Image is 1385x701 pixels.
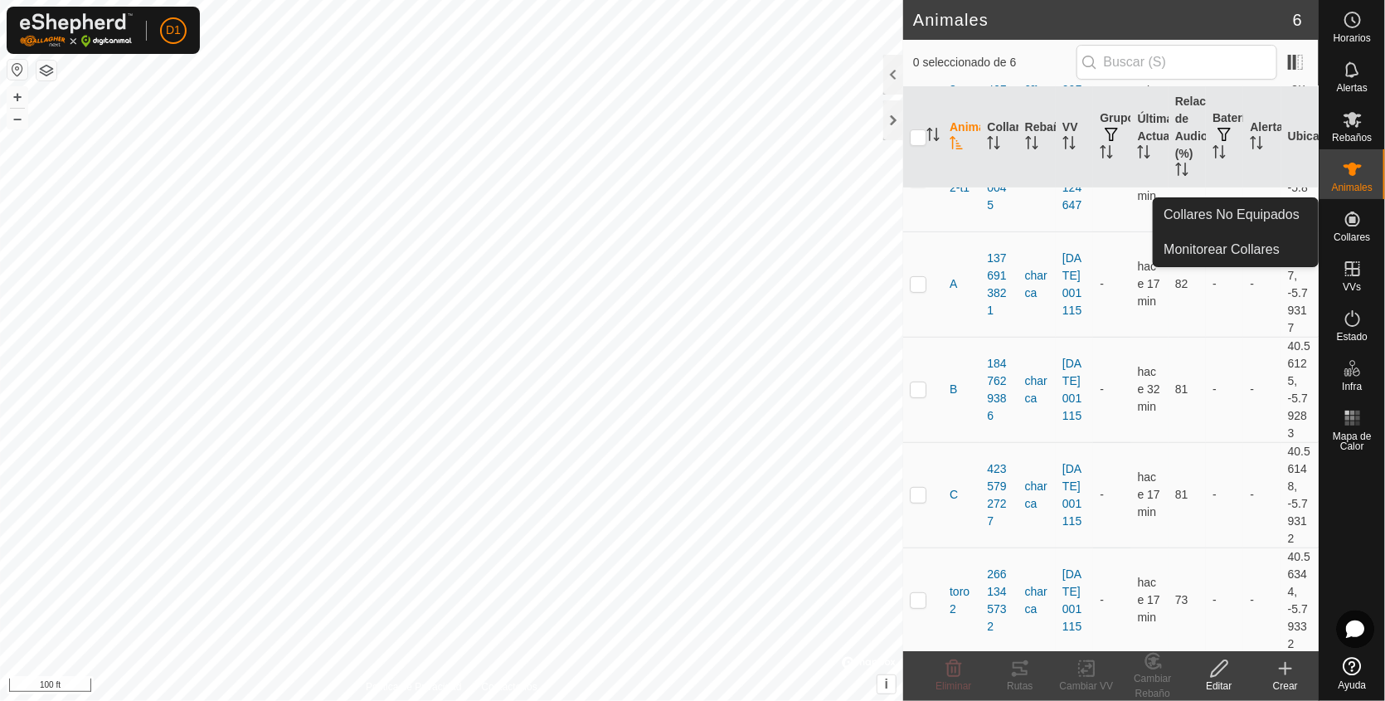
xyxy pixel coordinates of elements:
button: – [7,109,27,129]
th: Animal [943,86,980,188]
td: 40.56137, -5.79317 [1281,231,1319,337]
span: Ayuda [1339,680,1367,690]
th: VV [1056,86,1093,188]
span: Eliminar [935,680,971,692]
span: A [950,275,957,293]
span: 0 seleccionado de 6 [913,54,1076,71]
span: toro2 [950,583,974,618]
button: Capas del Mapa [36,61,56,80]
span: 15 ago 2025, 18:52 [1137,576,1159,624]
th: Collar [980,86,1018,188]
span: Collares No Equipados [1164,205,1300,225]
span: Mapa de Calor [1324,431,1381,451]
td: - [1093,231,1130,337]
span: Collares [1334,232,1370,242]
td: - [1093,337,1130,442]
div: 4235792727 [987,460,1011,530]
span: 81 [1175,488,1188,501]
span: Horarios [1334,33,1371,43]
a: Collares No Equipados [1154,198,1318,231]
a: [DATE] 001115 [1062,357,1081,422]
p-sorticon: Activar para ordenar [987,139,1000,152]
div: Rutas [987,679,1053,694]
td: - [1206,231,1243,337]
div: charca [1025,583,1049,618]
th: Batería [1206,86,1243,188]
th: Alertas [1243,86,1281,188]
a: Política de Privacidad [366,679,461,694]
span: 15 ago 2025, 18:52 [1137,470,1159,518]
span: 15 ago 2025, 18:52 [1137,260,1159,308]
a: Ayuda [1319,650,1385,697]
p-sorticon: Activar para ordenar [1175,165,1188,178]
td: - [1093,548,1130,653]
p-sorticon: Activar para ordenar [1025,139,1038,152]
span: B [950,381,957,398]
span: 81 [1175,382,1188,396]
span: Rebaños [1332,133,1372,143]
div: 1847629386 [987,355,1011,425]
span: 15 ago 2025, 18:37 [1137,365,1159,413]
p-sorticon: Activar para ordenar [1100,148,1113,161]
a: Monitorear Collares [1154,233,1318,266]
span: Monitorear Collares [1164,240,1280,260]
p-sorticon: Activar para ordenar [1137,148,1150,161]
td: - [1243,548,1281,653]
button: i [877,675,896,694]
span: 6 [1293,7,1302,32]
td: 40.56148, -5.79312 [1281,442,1319,548]
div: charca [1025,478,1049,513]
input: Buscar (S) [1076,45,1277,80]
img: Logo Gallagher [20,13,133,47]
a: [DATE] 001115 [1062,567,1081,633]
div: Cambiar VV [1053,679,1120,694]
th: Grupos [1093,86,1130,188]
td: - [1093,442,1130,548]
td: 40.56344, -5.79332 [1281,548,1319,653]
div: Cambiar Rebaño [1120,671,1186,701]
th: Última Actualización [1130,86,1168,188]
span: C [950,486,958,504]
p-sorticon: Activar para ordenar [926,130,940,144]
span: Animales [1332,183,1373,192]
div: charca [1025,267,1049,302]
p-sorticon: Activar para ordenar [950,139,963,152]
td: - [1243,337,1281,442]
td: 40.56125, -5.79283 [1281,337,1319,442]
button: Restablecer Mapa [7,60,27,80]
span: i [885,677,888,691]
div: charca [1025,372,1049,407]
div: 2661345732 [987,566,1011,635]
th: Ubicación [1281,86,1319,188]
a: [DATE] 001115 [1062,462,1081,528]
div: Editar [1186,679,1252,694]
span: Estado [1337,332,1368,342]
td: - [1206,548,1243,653]
th: Rebaño [1018,86,1056,188]
td: - [1206,442,1243,548]
span: D1 [166,22,181,39]
td: - [1243,442,1281,548]
div: Crear [1252,679,1319,694]
span: Infra [1342,382,1362,392]
td: - [1243,231,1281,337]
span: VVs [1343,282,1361,292]
a: [DATE] 001115 [1062,251,1081,317]
span: 73 [1175,593,1188,606]
span: Alertas [1337,83,1368,93]
p-sorticon: Activar para ordenar [1212,148,1226,161]
h2: Animales [913,10,1293,30]
td: - [1206,337,1243,442]
a: [DATE] 124647 [1062,146,1081,212]
button: + [7,87,27,107]
p-sorticon: Activar para ordenar [1250,139,1263,152]
p-sorticon: Activar para ordenar [1062,139,1076,152]
span: 82 [1175,277,1188,290]
a: Contáctenos [482,679,537,694]
div: 1376913821 [987,250,1011,319]
th: Relación de Audio (%) [1169,86,1206,188]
